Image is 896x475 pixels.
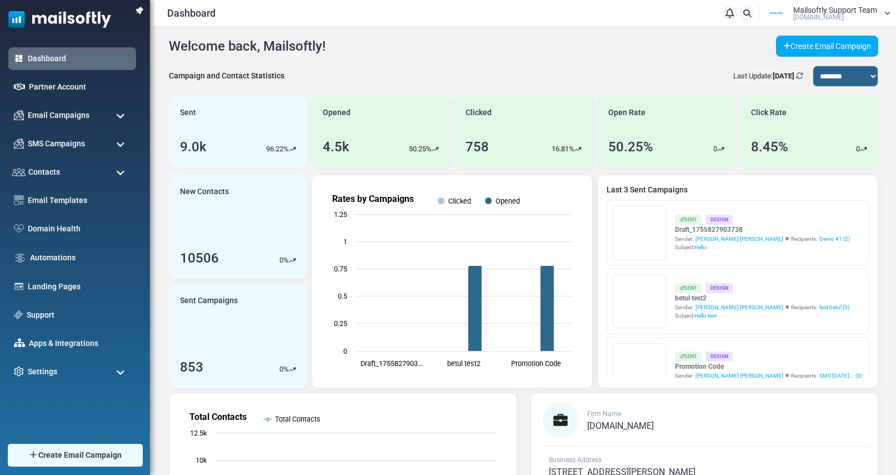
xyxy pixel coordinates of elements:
[694,244,707,250] span: Hello
[323,107,351,118] span: Opened
[751,137,788,157] div: 8.45%
[587,420,654,431] span: [DOMAIN_NAME]
[28,223,131,235] a: Domain Health
[675,303,849,311] div: Sender: Recipients:
[28,166,60,178] span: Contacts
[549,456,602,464] span: Business Address
[180,295,238,306] span: Sent Campaigns
[793,6,877,14] span: Mailsoftly Support Team
[12,168,26,176] img: contacts-icon.svg
[338,292,347,300] text: 0.5
[169,175,307,279] a: New Contacts 10506 0%
[361,359,423,368] text: Draft_1755827903…
[14,281,24,291] img: landing_pages.svg
[196,456,207,464] text: 10k
[167,6,216,21] span: Dashboard
[14,224,24,233] img: domain-health-icon.svg
[695,372,783,380] span: [PERSON_NAME] [PERSON_NAME]
[38,449,122,461] span: Create Email Campaign
[713,144,717,155] p: 0
[169,38,326,55] h4: Welcome back, Mailsoftly!
[14,310,23,319] img: support-icon.svg
[14,110,24,120] img: campaigns-icon.png
[819,372,862,380] a: SMS [DATE]... (3)
[675,243,850,251] div: Subject:
[675,352,702,361] div: Sent
[706,283,733,293] div: Design
[751,107,787,118] span: Click Rate
[180,357,203,377] div: 853
[14,251,26,264] img: workflow.svg
[29,338,131,349] a: Apps & Integrations
[28,110,89,121] span: Email Campaigns
[447,359,480,368] text: betul test2
[706,215,733,224] div: Design
[819,303,849,311] a: test betul (3)
[675,372,862,380] div: Sender: Recipients:
[495,197,520,205] text: Opened
[675,225,850,235] a: Draft_1755827903738
[180,137,207,157] div: 9.0k
[819,235,850,243] a: Demo 41 (2)
[796,72,803,80] a: Refresh Stats
[28,281,131,293] a: Landing Pages
[323,137,349,157] div: 4.5k
[465,107,492,118] span: Clicked
[190,429,207,437] text: 12.5k
[343,347,347,355] text: 0
[180,186,229,197] span: New Contacts
[793,14,844,21] span: [DOMAIN_NAME]
[279,255,296,266] div: %
[27,309,131,321] a: Support
[334,319,347,328] text: 0.25
[728,66,808,87] div: Last Update:
[14,53,24,63] img: dashboard-icon-active.svg
[763,5,790,22] img: User Logo
[608,137,653,157] div: 50.25%
[321,184,583,379] svg: Rates by Campaigns
[587,422,654,431] a: [DOMAIN_NAME]
[279,364,296,375] div: %
[695,303,783,311] span: [PERSON_NAME] [PERSON_NAME]
[332,194,414,204] text: Rates by Campaigns
[14,367,24,377] img: settings-icon.svg
[189,412,247,422] text: Total Contacts
[180,107,196,118] span: Sent
[409,144,432,155] p: 50.25%
[275,415,321,423] text: Total Contacts
[334,265,347,273] text: 0.75
[695,235,783,243] span: [PERSON_NAME] [PERSON_NAME]
[587,410,621,418] span: Firm Name
[279,364,283,375] p: 0
[28,195,131,206] a: Email Templates
[266,144,289,155] p: 96.22%
[608,107,645,118] span: Open Rate
[465,137,489,157] div: 758
[675,215,702,224] div: Sent
[675,235,850,243] div: Sender: Recipients:
[675,311,849,320] div: Subject:
[169,70,284,82] div: Campaign and Contact Statistics
[448,197,471,205] text: Clicked
[28,53,131,65] a: Dashboard
[29,81,131,93] a: Partner Account
[773,72,794,80] b: [DATE]
[334,210,347,219] text: 1.25
[28,138,85,150] span: SMS Campaigns
[343,237,347,246] text: 1
[706,352,733,361] div: Design
[607,184,869,196] a: Last 3 Sent Campaigns
[14,195,24,205] img: email-templates-icon.svg
[28,366,57,378] span: Settings
[694,313,717,319] span: Hello test
[675,362,862,372] a: Promotion Code
[552,144,574,155] p: 16.81%
[30,252,131,264] a: Automations
[776,36,878,57] a: Create Email Campaign
[180,248,219,268] div: 10506
[14,138,24,149] img: campaigns-icon.png
[279,255,283,266] p: 0
[675,283,702,293] div: Sent
[763,5,890,22] a: User Logo Mailsoftly Support Team [DOMAIN_NAME]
